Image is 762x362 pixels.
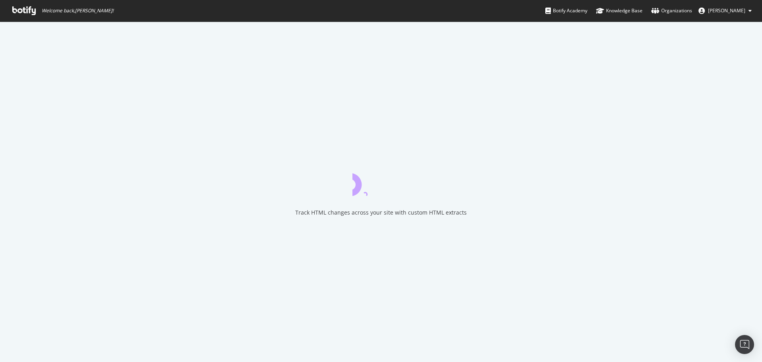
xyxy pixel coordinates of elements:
[651,7,692,15] div: Organizations
[735,335,754,354] div: Open Intercom Messenger
[42,8,114,14] span: Welcome back, [PERSON_NAME] !
[692,4,758,17] button: [PERSON_NAME]
[545,7,587,15] div: Botify Academy
[352,167,410,196] div: animation
[295,209,467,217] div: Track HTML changes across your site with custom HTML extracts
[708,7,745,14] span: Josias Kassi
[596,7,643,15] div: Knowledge Base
